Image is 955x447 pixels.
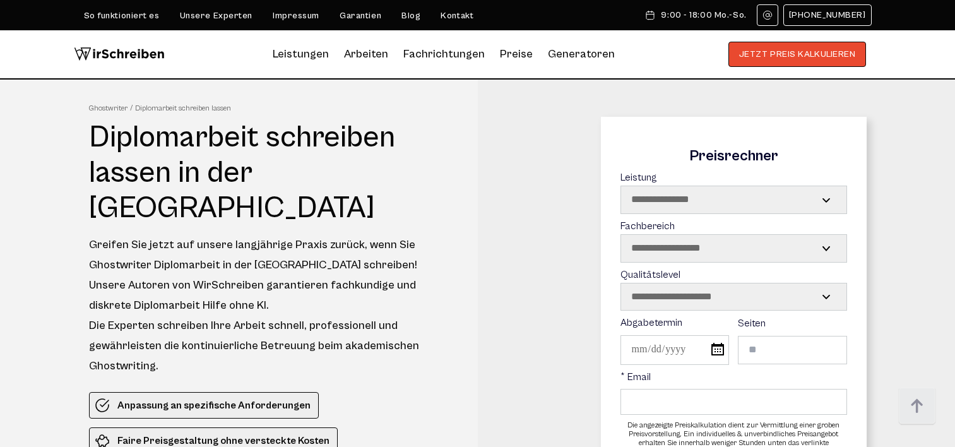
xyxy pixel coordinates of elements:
[898,388,936,426] img: button top
[441,11,473,21] a: Kontakt
[789,10,866,20] span: [PHONE_NUMBER]
[644,10,656,20] img: Schedule
[620,389,847,415] input: * Email
[135,104,231,114] span: Diplomarbeit schreiben lassen
[621,235,846,261] select: Fachbereich
[661,10,746,20] span: 9:00 - 18:00 Mo.-So.
[401,11,420,21] a: Blog
[620,335,729,365] input: Abgabetermin
[621,186,846,213] select: Leistung
[84,11,160,21] a: So funktioniert es
[620,317,729,365] label: Abgabetermin
[500,47,533,61] a: Preise
[762,10,773,20] img: Email
[89,235,454,376] div: Greifen Sie jetzt auf unsere langjährige Praxis zurück, wenn Sie Ghostwriter Diplomarbeit in der ...
[180,11,252,21] a: Unsere Experten
[620,148,847,165] div: Preisrechner
[340,11,381,21] a: Garantien
[783,4,872,26] a: [PHONE_NUMBER]
[95,398,110,413] img: Anpassung an spezifische Anforderungen
[620,172,847,214] label: Leistung
[344,44,388,64] a: Arbeiten
[548,44,615,64] a: Generatoren
[273,44,329,64] a: Leistungen
[621,283,846,310] select: Qualitätslevel
[620,371,847,415] label: * Email
[273,11,319,21] a: Impressum
[738,318,766,329] span: Seiten
[728,42,867,67] button: JETZT PREIS KALKULIEREN
[89,120,454,226] h1: Diplomarbeit schreiben lassen in der [GEOGRAPHIC_DATA]
[74,42,165,67] img: logo wirschreiben
[89,392,319,419] li: Anpassung an spezifische Anforderungen
[89,104,133,114] a: Ghostwriter
[620,269,847,311] label: Qualitätslevel
[620,220,847,263] label: Fachbereich
[403,44,485,64] a: Fachrichtungen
